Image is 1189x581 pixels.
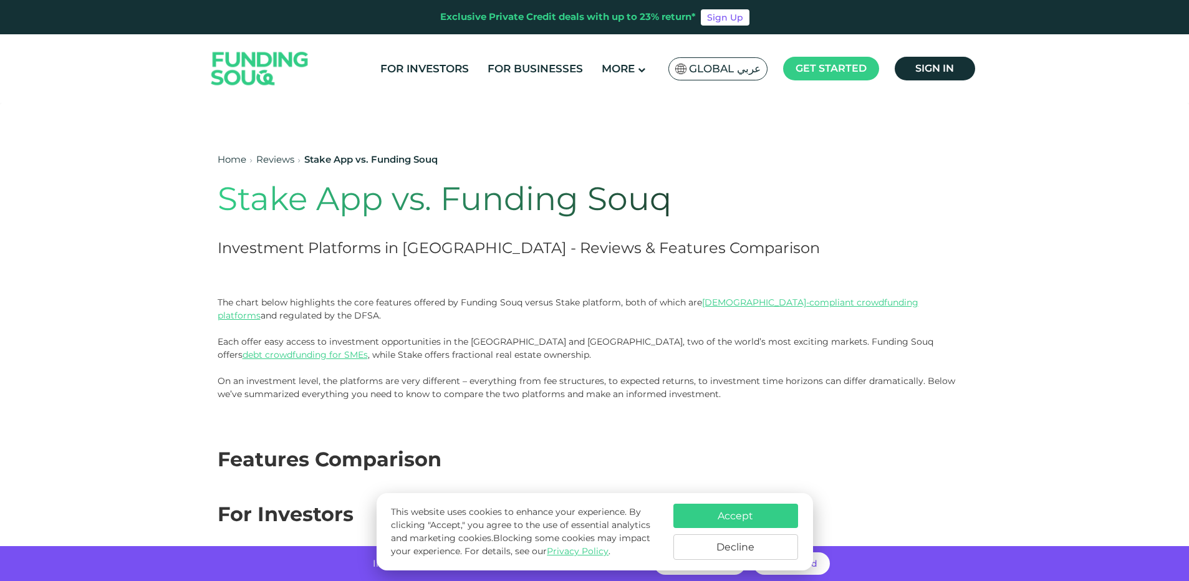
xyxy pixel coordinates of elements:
a: Reviews [256,153,294,165]
a: Privacy Policy [547,545,609,557]
span: Features Comparison [218,447,441,471]
a: Home [218,153,246,165]
button: Decline [673,534,798,560]
div: Exclusive Private Credit deals with up to 23% return* [440,10,696,24]
div: Stake App vs. Funding Souq [304,153,438,167]
p: On an investment level, the platforms are very different – everything from fee structures, to exp... [218,375,972,401]
span: Invest with no hidden fees and get returns of up to [373,557,608,569]
h2: Investment Platforms in [GEOGRAPHIC_DATA] - Reviews & Features Comparison [218,237,821,259]
a: Sign Up [701,9,749,26]
p: This website uses cookies to enhance your experience. By clicking "Accept," you agree to the use ... [391,506,660,558]
div: For Investors [218,499,972,529]
span: More [602,62,635,75]
img: Logo [199,37,321,100]
img: SA Flag [675,64,686,74]
span: Blocking some cookies may impact your experience. [391,532,650,557]
a: Sign in [895,57,975,80]
a: For Businesses [484,59,586,79]
span: Global عربي [689,62,761,76]
h1: Stake App vs. Funding Souq [218,180,821,218]
p: The chart below highlights the core features offered by Funding Souq versus Stake platform, both ... [218,296,972,362]
span: For details, see our . [465,545,610,557]
button: Accept [673,504,798,528]
a: For Investors [377,59,472,79]
a: debt crowdfunding for SMEs [243,349,368,360]
span: Sign in [915,62,954,74]
span: Get started [796,62,867,74]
